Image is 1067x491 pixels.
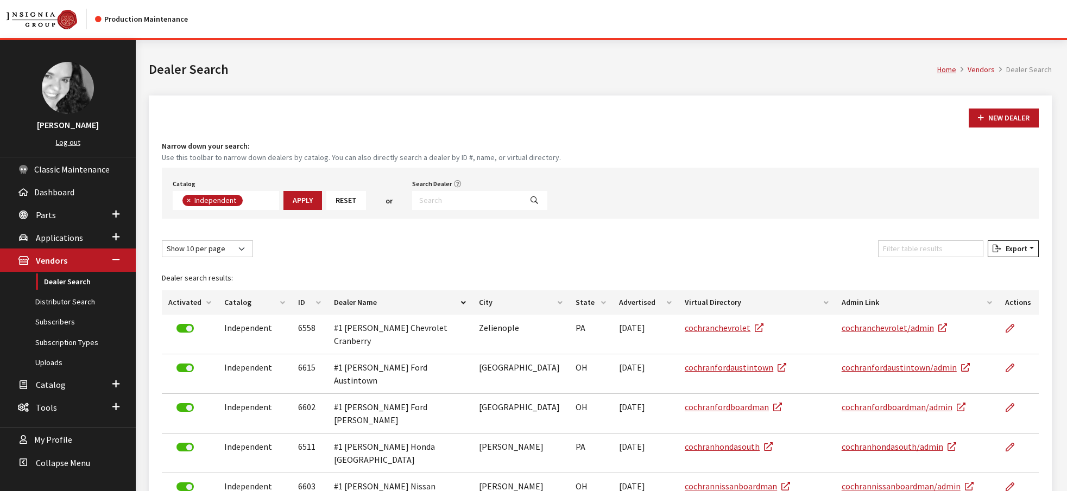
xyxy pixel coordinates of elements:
[569,394,612,433] td: OH
[969,109,1039,127] button: New Dealer
[472,394,569,433] td: [GEOGRAPHIC_DATA]
[472,354,569,394] td: [GEOGRAPHIC_DATA]
[386,195,393,207] span: or
[472,433,569,473] td: [PERSON_NAME]
[1001,244,1027,253] span: Export
[162,141,1039,152] h4: Narrow down your search:
[176,443,194,451] label: Deactivate Dealer
[176,324,194,333] label: Deactivate Dealer
[472,315,569,354] td: Zelienople
[685,401,782,412] a: cochranfordboardman
[292,354,327,394] td: 6615
[34,435,72,445] span: My Profile
[173,191,279,210] span: Select
[7,10,77,29] img: Catalog Maintenance
[162,152,1039,163] small: Use this toolbar to narrow down dealers by catalog. You can also directly search a dealer by ID #...
[613,315,679,354] td: [DATE]
[162,266,1039,290] caption: Dealer search results:
[1005,433,1024,461] a: Edit Dealer
[1005,394,1024,421] a: Edit Dealer
[149,60,937,79] h1: Dealer Search
[412,191,522,210] input: Search
[412,179,452,189] label: Search Dealer
[193,195,239,205] span: Independent
[42,62,94,114] img: Khrystal Dorton
[176,364,194,372] label: Deactivate Dealer
[36,232,83,243] span: Applications
[842,322,947,333] a: cochranchevrolet/admin
[842,362,970,373] a: cochranfordaustintown/admin
[176,403,194,412] label: Deactivate Dealer
[162,290,218,315] th: Activated: activate to sort column ascending
[613,354,679,394] td: [DATE]
[327,290,472,315] th: Dealer Name: activate to sort column descending
[937,65,956,74] a: Home
[995,64,1052,75] li: Dealer Search
[292,315,327,354] td: 6558
[685,322,763,333] a: cochranchevrolet
[569,433,612,473] td: PA
[327,433,472,473] td: #1 [PERSON_NAME] Honda [GEOGRAPHIC_DATA]
[835,290,999,315] th: Admin Link: activate to sort column ascending
[176,482,194,491] label: Deactivate Dealer
[956,64,995,75] li: Vendors
[842,441,956,452] a: cochranhondasouth/admin
[326,191,366,210] button: Reset
[182,195,243,206] li: Independent
[613,433,679,473] td: [DATE]
[7,9,95,29] a: Insignia Group logo
[283,191,322,210] button: Apply
[36,209,56,220] span: Parts
[569,290,612,315] th: State: activate to sort column ascending
[569,315,612,354] td: PA
[327,394,472,433] td: #1 [PERSON_NAME] Ford [PERSON_NAME]
[292,290,327,315] th: ID: activate to sort column ascending
[36,256,67,266] span: Vendors
[988,240,1039,257] button: Export
[842,401,965,412] a: cochranfordboardman/admin
[56,137,80,147] a: Log out
[36,379,66,390] span: Catalog
[36,457,90,468] span: Collapse Menu
[245,196,251,206] textarea: Search
[327,315,472,354] td: #1 [PERSON_NAME] Chevrolet Cranberry
[1005,354,1024,381] a: Edit Dealer
[187,195,191,205] span: ×
[1005,315,1024,342] a: Edit Dealer
[218,315,292,354] td: Independent
[685,362,786,373] a: cochranfordaustintown
[292,433,327,473] td: 6511
[292,394,327,433] td: 6602
[36,402,57,413] span: Tools
[218,290,292,315] th: Catalog: activate to sort column ascending
[218,394,292,433] td: Independent
[218,433,292,473] td: Independent
[613,290,679,315] th: Advertised: activate to sort column ascending
[613,394,679,433] td: [DATE]
[999,290,1039,315] th: Actions
[685,441,773,452] a: cochranhondasouth
[34,187,74,197] span: Dashboard
[521,191,547,210] button: Search
[11,118,125,131] h3: [PERSON_NAME]
[878,240,983,257] input: Filter table results
[34,164,110,175] span: Classic Maintenance
[678,290,835,315] th: Virtual Directory: activate to sort column ascending
[327,354,472,394] td: #1 [PERSON_NAME] Ford Austintown
[173,179,195,189] label: Catalog
[218,354,292,394] td: Independent
[182,195,193,206] button: Remove item
[95,14,188,25] div: Production Maintenance
[569,354,612,394] td: OH
[472,290,569,315] th: City: activate to sort column ascending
